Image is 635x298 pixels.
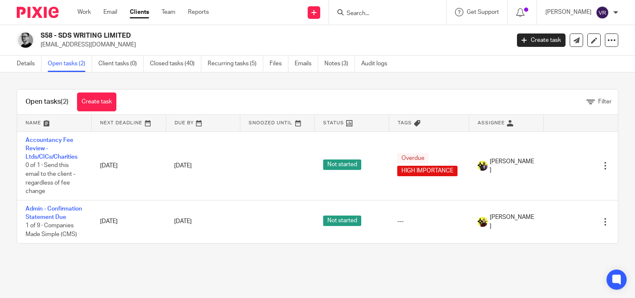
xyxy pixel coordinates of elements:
[174,163,192,169] span: [DATE]
[92,200,166,243] td: [DATE]
[17,31,34,49] img: Shain%20Shapiro.jpg
[26,137,77,160] a: Accountancy Fee Review - Ltds/CICs/Charities
[17,7,59,18] img: Pixie
[467,9,499,15] span: Get Support
[249,121,293,125] span: Snoozed Until
[397,217,460,226] div: ---
[295,56,318,72] a: Emails
[174,219,192,225] span: [DATE]
[130,8,149,16] a: Clients
[103,8,117,16] a: Email
[26,98,69,106] h1: Open tasks
[26,206,82,220] a: Admin - Confirmation Statement Due
[598,99,612,105] span: Filter
[397,166,458,176] span: HIGH IMPORTANCE
[270,56,288,72] a: Files
[41,31,411,40] h2: S58 - SDS WRITING LIMITED
[98,56,144,72] a: Client tasks (0)
[478,217,488,227] img: Megan-Starbridge.jpg
[41,41,504,49] p: [EMAIL_ADDRESS][DOMAIN_NAME]
[26,163,75,195] span: 0 of 1 · Send this email to the client - regardless of fee change
[77,92,116,111] a: Create task
[398,121,412,125] span: Tags
[17,56,41,72] a: Details
[324,56,355,72] a: Notes (3)
[77,8,91,16] a: Work
[517,33,566,47] a: Create task
[150,56,201,72] a: Closed tasks (40)
[162,8,175,16] a: Team
[596,6,609,19] img: svg%3E
[545,8,591,16] p: [PERSON_NAME]
[346,10,421,18] input: Search
[92,131,166,200] td: [DATE]
[26,223,77,238] span: 1 of 9 · Companies Made Simple (CMS)
[490,213,535,230] span: [PERSON_NAME]
[397,153,429,164] span: Overdue
[188,8,209,16] a: Reports
[361,56,393,72] a: Audit logs
[490,157,535,175] span: [PERSON_NAME]
[323,121,344,125] span: Status
[61,98,69,105] span: (2)
[478,161,488,171] img: Yemi-Starbridge.jpg
[48,56,92,72] a: Open tasks (2)
[208,56,263,72] a: Recurring tasks (5)
[323,159,361,170] span: Not started
[323,216,361,226] span: Not started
